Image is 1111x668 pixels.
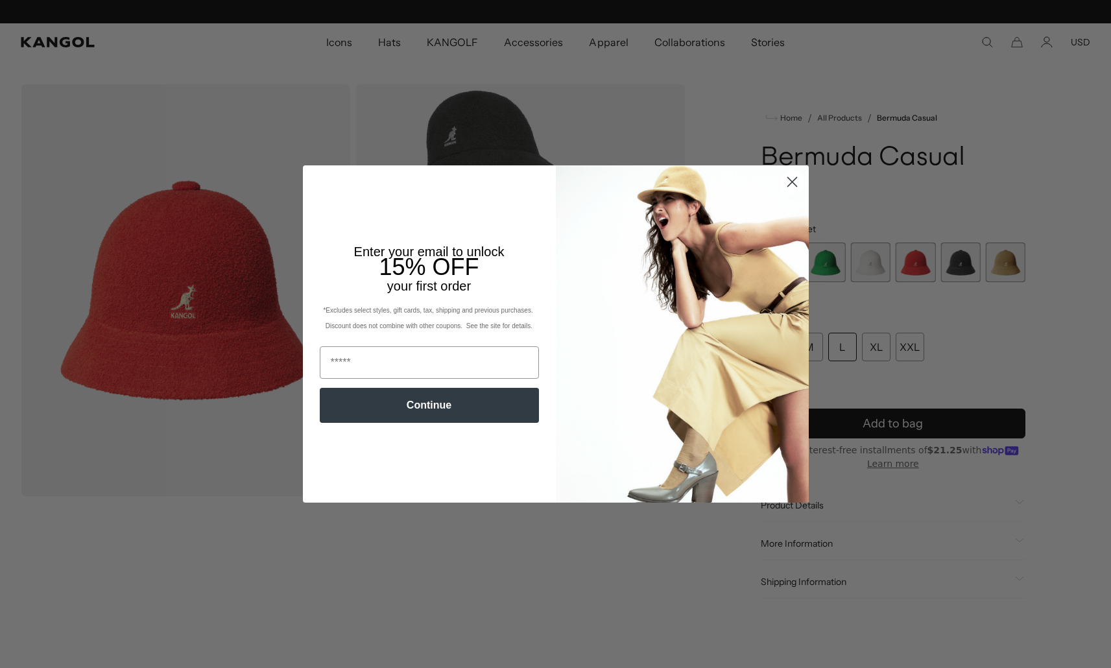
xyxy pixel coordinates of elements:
span: your first order [387,279,471,293]
img: 93be19ad-e773-4382-80b9-c9d740c9197f.jpeg [556,165,809,503]
button: Close dialog [781,171,804,193]
input: Email [320,346,539,379]
span: 15% OFF [379,254,479,280]
span: *Excludes select styles, gift cards, tax, shipping and previous purchases. Discount does not comb... [323,307,534,329]
button: Continue [320,388,539,423]
span: Enter your email to unlock [354,245,505,259]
